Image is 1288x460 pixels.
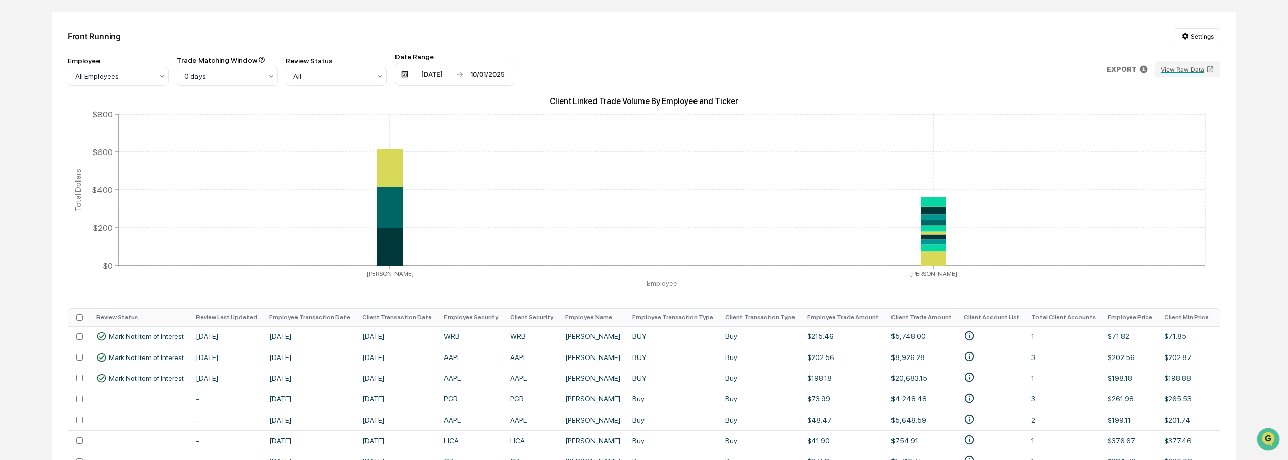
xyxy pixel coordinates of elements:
div: Employee [68,57,169,65]
td: Buy [719,368,801,388]
td: $8,926.28 [885,347,958,368]
td: AAPL [438,347,504,368]
td: - [190,430,263,451]
td: $199.11 [1102,410,1158,430]
td: $377.46 [1158,430,1215,451]
td: Buy [626,430,719,451]
td: $73.99 [801,389,885,410]
td: [PERSON_NAME] [559,410,626,430]
th: Review Status [90,309,190,326]
th: Employee Transaction Type [626,309,719,326]
div: 🔎 [10,147,18,156]
span: Mark Not Item of Interest [109,374,184,382]
td: $5,648.59 [885,410,958,430]
button: Start new chat [172,80,184,92]
td: $198.18 [1102,368,1158,388]
tspan: $200 [93,223,113,232]
td: $20,683.15 [885,368,958,388]
td: Buy [626,389,719,410]
td: AAPL [438,410,504,430]
td: $4,248.48 [885,389,958,410]
td: PGR [504,389,559,410]
tspan: $0 [103,261,113,270]
div: 10/01/2025 [466,70,509,78]
th: Client Min Price [1158,309,1215,326]
td: [DATE] [263,368,356,388]
td: [DATE] [356,430,438,451]
td: HCA [438,430,504,451]
span: Preclearance [20,127,65,137]
td: AAPL [504,410,559,430]
div: [DATE] [411,70,454,78]
th: Client Security [504,309,559,326]
td: 3 [1025,347,1102,368]
tspan: $800 [92,109,113,119]
td: $202.56 [801,347,885,368]
th: Client Account List [958,309,1025,326]
td: [DATE] [190,326,263,347]
td: BUY [626,347,719,368]
td: $41.90 [801,430,885,451]
td: 3 [1025,389,1102,410]
div: Front Running [68,31,121,41]
td: $201.74 [1215,410,1273,430]
th: Employee Trade Amount [801,309,885,326]
span: Pylon [101,171,122,179]
td: $376.67 [1102,430,1158,451]
button: View Raw Data [1155,61,1220,77]
td: [DATE] [263,326,356,347]
a: Powered byPylon [71,171,122,179]
td: Buy [719,347,801,368]
td: $202.56 [1102,347,1158,368]
td: Buy [719,410,801,430]
td: WRB [504,326,559,347]
td: $215.46 [801,326,885,347]
th: Total Client Accounts [1025,309,1102,326]
div: Start new chat [34,77,166,87]
td: 2 [1025,410,1102,430]
td: - [190,410,263,430]
td: $198.18 [801,368,885,388]
td: [DATE] [356,410,438,430]
td: [PERSON_NAME] [559,326,626,347]
svg: • JENEL J KUKLA CHARLES SCHWAB & CO INC CUST IRA CONTRIBUTORY • NATIONWIDE TRUST CO FSB TTEE LANS... [964,351,975,362]
td: $202.87 [1215,347,1273,368]
button: Settings [1175,28,1220,44]
td: $265.53 [1158,389,1215,410]
th: Client Transaction Type [719,309,801,326]
th: Client Max Price [1215,309,1273,326]
tspan: [PERSON_NAME] [910,270,957,277]
td: [DATE] [263,347,356,368]
svg: • VOYA AS CUSTODIAN CUST MI STATE EMPLOYEES 401K FBO AMY L RYAN [964,372,975,383]
p: EXPORT [1107,65,1137,73]
td: $198.88 [1158,368,1215,388]
td: [DATE] [263,430,356,451]
th: Employee Security [438,309,504,326]
td: $265.53 [1215,389,1273,410]
td: [DATE] [356,368,438,388]
td: [DATE] [190,347,263,368]
div: Date Range [395,53,514,61]
td: 1 [1025,430,1102,451]
td: $48.47 [801,410,885,430]
td: Buy [626,410,719,430]
a: 🔎Data Lookup [6,142,68,161]
td: HCA [504,430,559,451]
div: Trade Matching Window [177,56,278,65]
td: WRB [438,326,504,347]
td: PGR [438,389,504,410]
td: $71.82 [1102,326,1158,347]
td: $201.74 [1158,410,1215,430]
span: Data Lookup [20,146,64,157]
svg: • NATIONWIDE TRUST CO FSB TTEE LANSING BOARD OF WATER MPP #1 FBO SCOTT A BIGELOW • STEVEN W HENSO... [964,414,975,425]
td: [DATE] [263,389,356,410]
th: Employee Name [559,309,626,326]
td: - [190,389,263,410]
td: Buy [719,389,801,410]
a: 🖐️Preclearance [6,123,69,141]
th: Client Trade Amount [885,309,958,326]
p: How can we help? [10,21,184,37]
